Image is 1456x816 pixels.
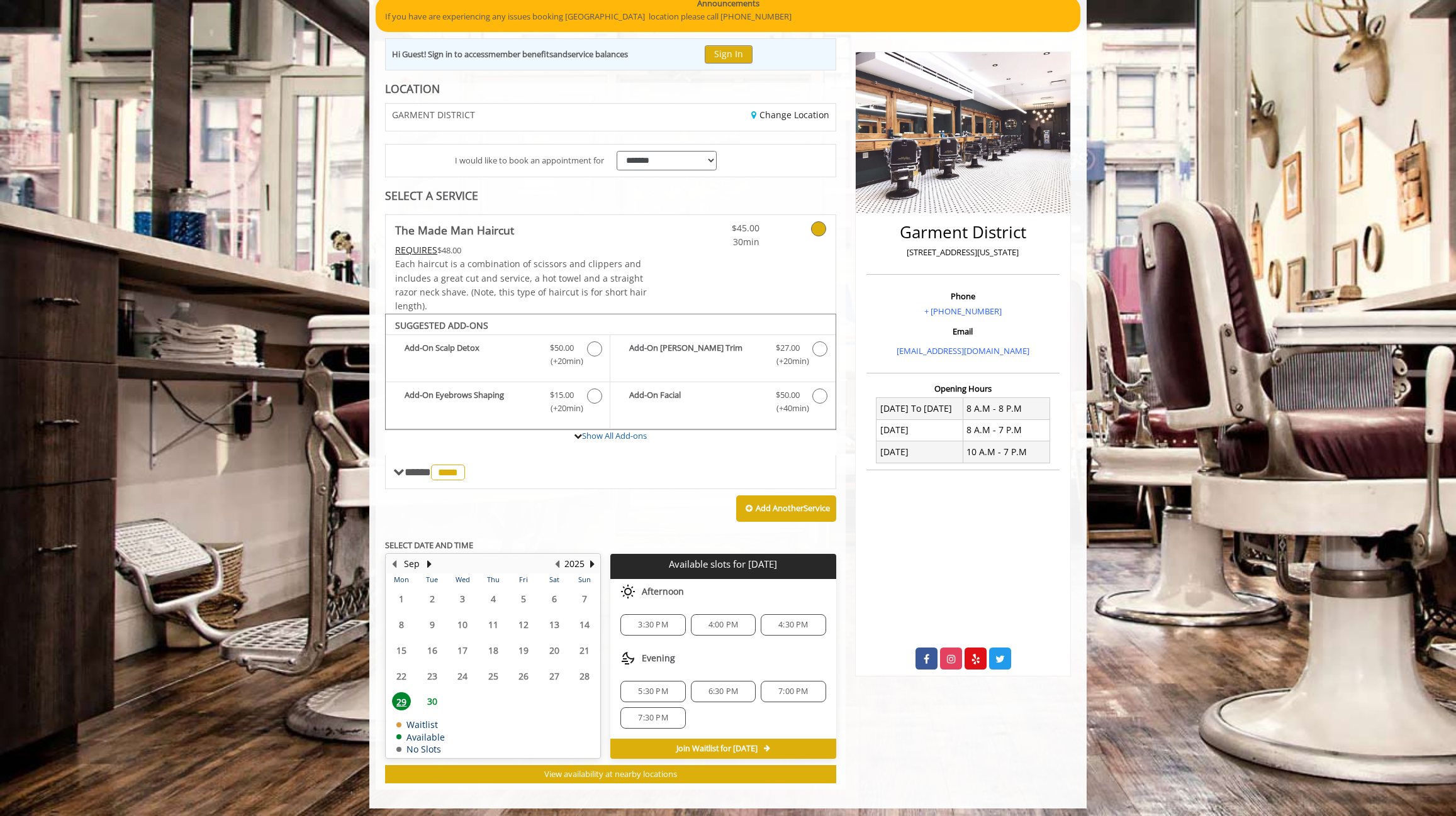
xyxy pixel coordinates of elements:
[751,109,829,121] a: Change Location
[876,398,963,419] td: [DATE] To [DATE]
[870,223,1056,241] h2: Garment District
[582,430,647,441] a: Show All Add-ons
[544,768,677,780] span: View availability at nearby locations
[544,355,581,368] span: (+20min )
[638,686,668,697] span: 5:30 PM
[870,327,1056,336] h3: Email
[544,402,581,415] span: (+20min )
[963,398,1050,419] td: 8 A.M - 8 P.M
[395,221,514,239] b: The Made Man Haircut
[761,614,826,636] div: 4:30 PM
[963,419,1050,441] td: 8 A.M - 7 P.M
[776,341,800,355] span: $27.00
[385,190,836,202] div: SELECT A SERVICE
[392,48,628,61] div: Hi Guest! Sign in to access and
[769,402,806,415] span: (+40min )
[396,732,445,742] td: Available
[386,688,417,714] td: Select day29
[708,686,738,697] span: 6:30 PM
[620,707,685,729] div: 7:30 PM
[423,692,442,710] span: 30
[685,235,759,249] span: 30min
[676,744,758,754] span: Join Waitlist for [DATE]
[642,587,684,597] span: Afternoon
[395,319,488,331] b: SUGGESTED ADD-ONS
[405,341,537,368] b: Add-On Scalp Detox
[705,45,753,63] button: Sign In
[447,573,478,586] th: Wed
[617,389,829,418] label: Add-On Facial
[615,559,831,570] p: Available slots for [DATE]
[876,419,963,441] td: [DATE]
[736,495,836,522] button: Add AnotherService
[550,389,574,402] span: $15.00
[620,614,685,636] div: 3:30 PM
[392,692,411,710] span: 29
[539,573,569,586] th: Sat
[866,384,1060,393] h3: Opening Hours
[395,243,648,257] div: $48.00
[395,244,437,256] span: This service needs some Advance to be paid before we block your appointment
[385,81,440,96] b: LOCATION
[761,681,826,702] div: 7:00 PM
[417,573,447,586] th: Tue
[629,341,763,368] b: Add-On [PERSON_NAME] Trim
[870,246,1056,259] p: [STREET_ADDRESS][US_STATE]
[385,765,836,783] button: View availability at nearby locations
[389,557,399,571] button: Previous Month
[876,441,963,463] td: [DATE]
[620,681,685,702] div: 5:30 PM
[778,686,808,697] span: 7:00 PM
[424,557,434,571] button: Next Month
[924,306,1002,317] a: + [PHONE_NUMBER]
[963,441,1050,463] td: 10 A.M - 7 P.M
[392,110,475,119] span: GARMENT DISTRICT
[685,221,759,235] span: $45.00
[620,651,636,666] img: evening slots
[569,573,600,586] th: Sun
[417,688,447,714] td: Select day30
[392,389,603,418] label: Add-On Eyebrows Shaping
[638,620,668,630] span: 3:30 PM
[488,48,553,60] b: member benefits
[769,355,806,368] span: (+20min )
[508,573,539,586] th: Fri
[629,389,763,415] b: Add-On Facial
[564,557,585,571] button: 2025
[386,573,417,586] th: Mon
[478,573,508,586] th: Thu
[395,258,647,312] span: Each haircut is a combination of scissors and clippers and includes a great cut and service, a ho...
[385,539,473,551] b: SELECT DATE AND TIME
[897,345,1029,356] a: [EMAIL_ADDRESS][DOMAIN_NAME]
[776,389,800,402] span: $50.00
[638,713,668,723] span: 7:30 PM
[396,720,445,729] td: Waitlist
[550,341,574,355] span: $50.00
[691,681,756,702] div: 6:30 PM
[778,620,808,630] span: 4:30 PM
[385,10,1071,23] p: If you have are experiencing any issues booking [GEOGRAPHIC_DATA] location please call [PHONE_NUM...
[587,557,597,571] button: Next Year
[691,614,756,636] div: 4:00 PM
[404,557,420,571] button: Sep
[552,557,562,571] button: Previous Year
[455,154,604,167] span: I would like to book an appointment for
[756,502,830,514] b: Add Another Service
[870,292,1056,300] h3: Phone
[392,341,603,371] label: Add-On Scalp Detox
[385,314,836,431] div: The Made Man Haircut Add-onS
[708,620,738,630] span: 4:00 PM
[620,584,636,599] img: afternoon slots
[396,744,445,754] td: No Slots
[642,653,675,663] span: Evening
[617,341,829,371] label: Add-On Beard Trim
[568,48,628,60] b: service balances
[405,389,537,415] b: Add-On Eyebrows Shaping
